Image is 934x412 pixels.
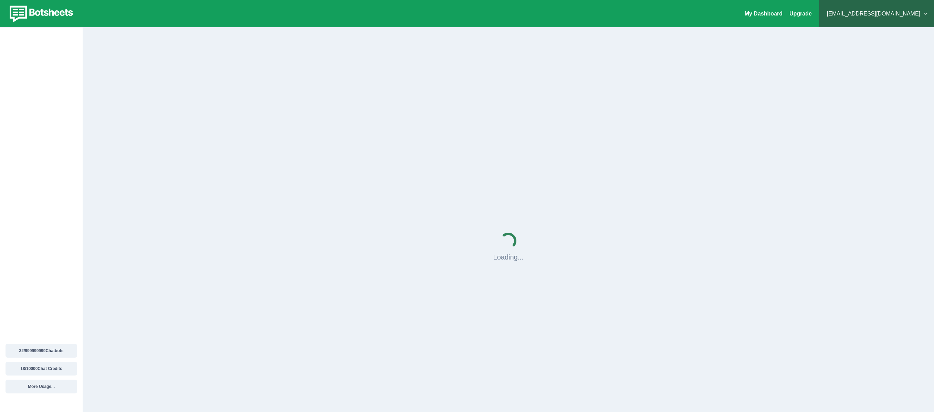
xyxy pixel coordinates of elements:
[6,362,77,376] button: 18/10000Chat Credits
[6,344,77,358] button: 32/999999999Chatbots
[745,11,783,17] a: My Dashboard
[824,7,928,21] button: [EMAIL_ADDRESS][DOMAIN_NAME]
[6,380,77,393] button: More Usage...
[789,11,812,17] a: Upgrade
[6,4,75,23] img: botsheets-logo.png
[493,252,524,262] p: Loading...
